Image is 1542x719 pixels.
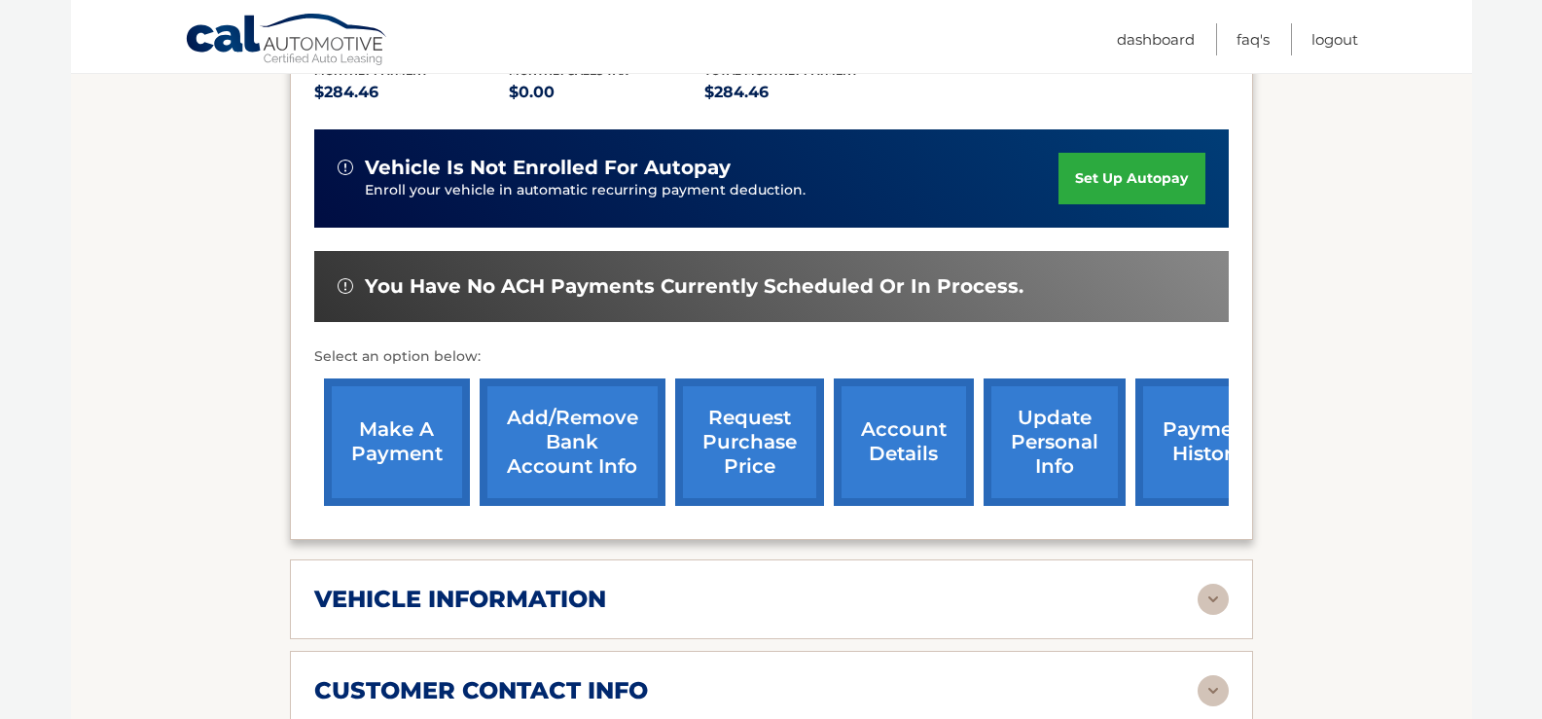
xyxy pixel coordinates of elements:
a: update personal info [984,378,1126,506]
span: vehicle is not enrolled for autopay [365,156,731,180]
img: accordion-rest.svg [1198,675,1229,706]
p: $284.46 [314,79,510,106]
a: request purchase price [675,378,824,506]
a: make a payment [324,378,470,506]
img: accordion-rest.svg [1198,584,1229,615]
h2: vehicle information [314,585,606,614]
p: $284.46 [704,79,900,106]
a: Add/Remove bank account info [480,378,665,506]
p: $0.00 [509,79,704,106]
h2: customer contact info [314,676,648,705]
a: payment history [1135,378,1281,506]
p: Select an option below: [314,345,1229,369]
span: You have no ACH payments currently scheduled or in process. [365,274,1023,299]
img: alert-white.svg [338,160,353,175]
a: account details [834,378,974,506]
a: Logout [1311,23,1358,55]
img: alert-white.svg [338,278,353,294]
a: FAQ's [1237,23,1270,55]
a: Cal Automotive [185,13,389,69]
a: set up autopay [1058,153,1204,204]
a: Dashboard [1117,23,1195,55]
p: Enroll your vehicle in automatic recurring payment deduction. [365,180,1059,201]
